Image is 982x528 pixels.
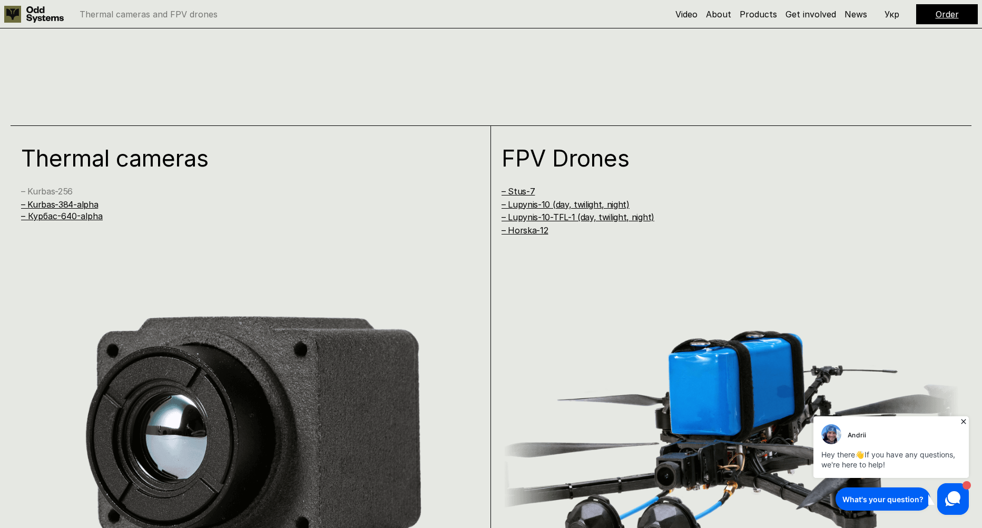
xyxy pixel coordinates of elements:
[21,211,103,221] a: – Курбас-640-alpha
[885,10,899,18] p: Укр
[21,186,73,197] a: – Kurbas-256
[502,186,535,197] a: – Stus-7
[21,146,453,170] h1: Thermal cameras
[80,10,218,18] p: Thermal cameras and FPV drones
[811,413,971,517] iframe: HelpCrunch
[502,225,548,236] a: – Horska-12
[936,9,959,19] a: Order
[21,199,98,210] a: – Kurbas-384-alpha
[844,9,867,19] a: News
[740,9,777,19] a: Products
[502,212,654,222] a: – Lupynis-10-TFL-1 (day, twilight, night)
[502,199,630,210] a: – Lupynis-10 (day, twilight, night)
[502,146,934,170] h1: FPV Drones
[706,9,731,19] a: About
[675,9,698,19] a: Video
[785,9,836,19] a: Get involved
